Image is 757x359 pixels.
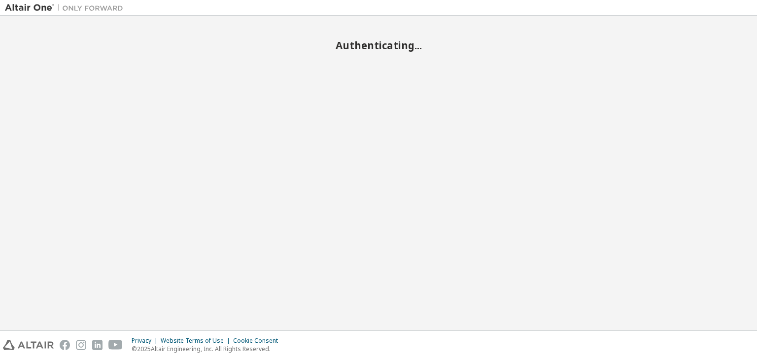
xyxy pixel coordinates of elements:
[132,345,284,353] p: © 2025 Altair Engineering, Inc. All Rights Reserved.
[233,337,284,345] div: Cookie Consent
[92,340,103,350] img: linkedin.svg
[161,337,233,345] div: Website Terms of Use
[5,3,128,13] img: Altair One
[76,340,86,350] img: instagram.svg
[5,39,752,52] h2: Authenticating...
[132,337,161,345] div: Privacy
[60,340,70,350] img: facebook.svg
[108,340,123,350] img: youtube.svg
[3,340,54,350] img: altair_logo.svg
